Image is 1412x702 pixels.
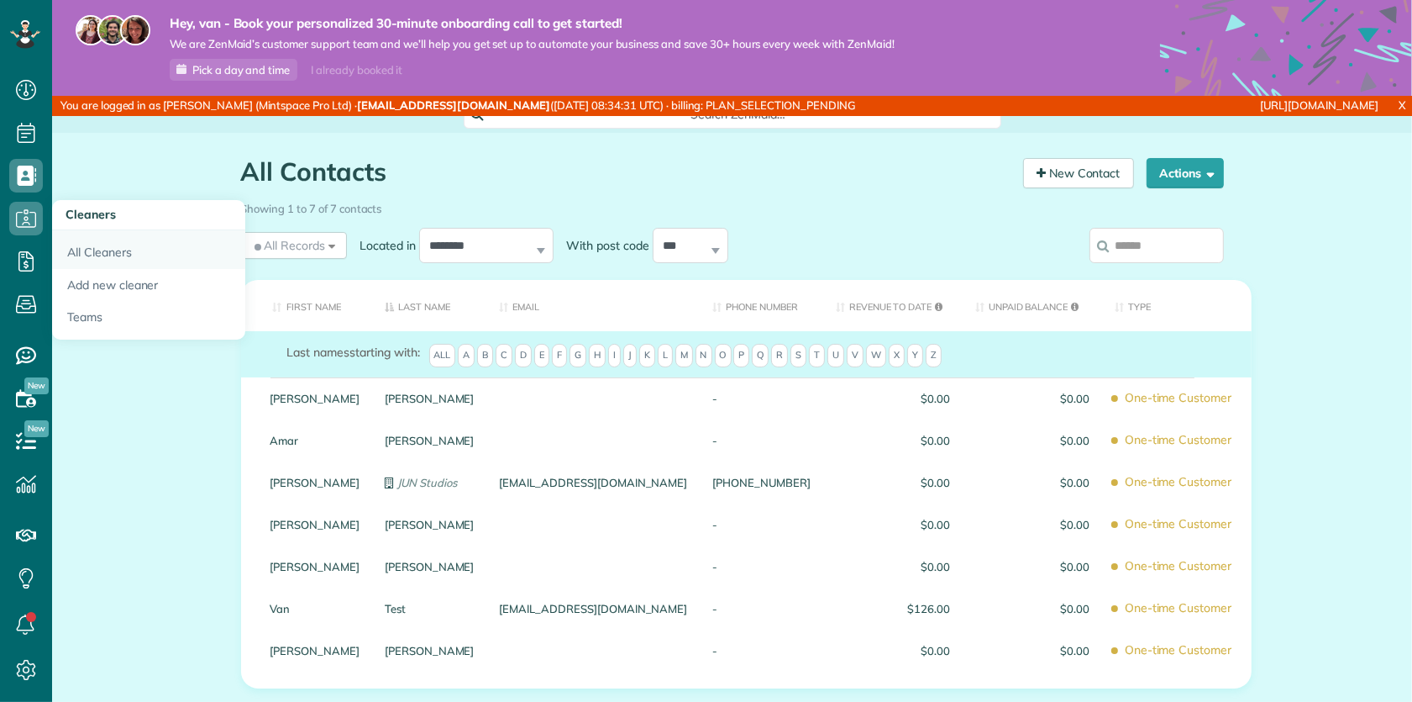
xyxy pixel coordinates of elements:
[301,60,412,81] div: I already booked it
[700,630,822,672] div: -
[487,462,701,504] div: [EMAIL_ADDRESS][DOMAIN_NAME]
[270,561,360,573] a: [PERSON_NAME]
[192,63,290,77] span: Pick a day and time
[487,588,701,630] div: [EMAIL_ADDRESS][DOMAIN_NAME]
[251,237,326,254] span: All Records
[554,237,653,254] label: With post code
[623,344,637,367] span: J
[287,345,350,360] span: Last names
[1115,636,1239,665] span: One-time Customer
[963,280,1102,331] th: Unpaid Balance: activate to sort column ascending
[496,344,512,367] span: C
[270,393,360,404] a: [PERSON_NAME]
[515,344,532,367] span: D
[357,98,550,112] strong: [EMAIL_ADDRESS][DOMAIN_NAME]
[889,344,905,367] span: X
[97,15,128,45] img: jorge-587dff0eeaa6aab1f244e6dc62b8924c3b6ad411094392a53c71c6c4a576187d.jpg
[170,15,895,32] strong: Hey, van - Book your personalized 30-minute onboarding call to get started!
[241,194,1224,217] div: Showing 1 to 7 of 7 contacts
[385,519,475,530] a: [PERSON_NAME]
[836,603,950,615] span: $126.00
[385,477,475,488] a: JUN Studios
[675,344,693,367] span: M
[76,15,106,45] img: maria-72a9807cf96188c08ef61303f053569d2e2a8a1cde33d635c8a3ac13582a053d.jpg
[385,435,475,446] a: [PERSON_NAME]
[1115,509,1239,539] span: One-time Customer
[1115,425,1239,455] span: One-time Customer
[552,344,567,367] span: F
[385,603,475,615] a: Test
[608,344,621,367] span: I
[270,435,360,446] a: Amar
[823,280,963,331] th: Revenue to Date: activate to sort column ascending
[429,344,456,367] span: All
[458,344,475,367] span: A
[836,435,950,446] span: $0.00
[975,519,1089,530] span: $0.00
[700,588,822,630] div: -
[270,603,360,615] a: Van
[847,344,863,367] span: V
[975,435,1089,446] span: $0.00
[534,344,549,367] span: E
[52,269,245,302] a: Add new cleaner
[52,301,245,340] a: Teams
[24,377,49,394] span: New
[397,476,457,489] em: JUN Studios
[836,519,950,530] span: $0.00
[836,477,950,488] span: $0.00
[66,207,116,222] span: Cleaners
[385,393,475,404] a: [PERSON_NAME]
[715,344,732,367] span: O
[270,645,360,657] a: [PERSON_NAME]
[700,504,822,546] div: -
[790,344,806,367] span: S
[639,344,655,367] span: K
[733,344,749,367] span: P
[700,462,822,504] div: [PHONE_NUMBER]
[975,645,1089,657] span: $0.00
[385,561,475,573] a: [PERSON_NAME]
[975,477,1089,488] span: $0.00
[52,96,938,116] div: You are logged in as [PERSON_NAME] (Mintspace Pro Ltd) · ([DATE] 08:34:31 UTC) · billing: PLAN_SE...
[347,237,419,254] label: Located in
[700,280,822,331] th: Phone number: activate to sort column ascending
[975,561,1089,573] span: $0.00
[241,158,1010,186] h1: All Contacts
[1023,158,1134,188] a: New Contact
[836,561,950,573] span: $0.00
[372,280,487,331] th: Last Name: activate to sort column descending
[907,344,923,367] span: Y
[975,603,1089,615] span: $0.00
[170,59,297,81] a: Pick a day and time
[926,344,942,367] span: Z
[1115,467,1239,497] span: One-time Customer
[270,519,360,530] a: [PERSON_NAME]
[170,37,895,51] span: We are ZenMaid’s customer support team and we’ll help you get set up to automate your business an...
[836,645,950,657] span: $0.00
[809,344,825,367] span: T
[1261,98,1378,112] a: [URL][DOMAIN_NAME]
[696,344,712,367] span: N
[771,344,788,367] span: R
[1102,280,1252,331] th: Type: activate to sort column ascending
[700,546,822,588] div: -
[487,280,701,331] th: Email: activate to sort column ascending
[241,280,373,331] th: First Name: activate to sort column ascending
[827,344,844,367] span: U
[270,477,360,488] a: [PERSON_NAME]
[658,344,673,367] span: L
[287,344,420,361] label: starting with:
[24,420,49,437] span: New
[836,393,950,404] span: $0.00
[52,230,245,269] a: All Cleaners
[1115,552,1239,581] span: One-time Customer
[589,344,606,367] span: H
[570,344,586,367] span: G
[866,344,886,367] span: W
[1392,96,1412,115] a: X
[120,15,150,45] img: michelle-19f622bdf1676172e81f8f8fba1fb50e276960ebfe0243fe18214015130c80e4.jpg
[752,344,769,367] span: Q
[1147,158,1224,188] button: Actions
[477,344,493,367] span: B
